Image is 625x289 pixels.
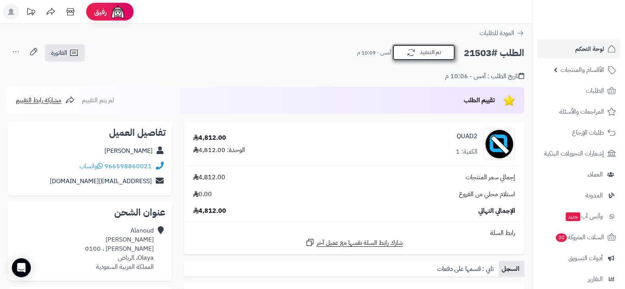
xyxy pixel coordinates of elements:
h2: تفاصيل العميل [14,128,166,137]
div: 4,812.00 [193,133,226,143]
span: 0.00 [193,190,212,199]
a: [EMAIL_ADDRESS][DOMAIN_NAME] [50,176,152,186]
div: Open Intercom Messenger [12,258,31,277]
a: المدونة [537,186,620,205]
a: واتساب [79,161,103,171]
span: إجمالي سعر المنتجات [466,173,515,182]
span: استلام محلي من الفروع [459,190,515,199]
span: 4,812.00 [193,206,226,216]
span: السلات المتروكة [555,232,604,243]
span: المدونة [585,190,603,201]
img: ai-face.png [110,4,126,20]
a: طلبات الإرجاع [537,123,620,142]
a: تحديثات المنصة [21,4,41,22]
span: المراجعات والأسئلة [559,106,604,117]
span: الإجمالي النهائي [478,206,515,216]
a: شارك رابط السلة نفسها مع عميل آخر [305,238,403,248]
a: أدوات التسويق [537,249,620,268]
a: السلات المتروكة30 [537,228,620,247]
div: رابط السلة [187,229,521,238]
h2: الطلب #21503 [464,45,524,61]
span: رفيق [94,7,107,17]
img: no_image-90x90.png [484,128,515,160]
span: لوحة التحكم [575,43,604,54]
div: Alanoud [PERSON_NAME] [PERSON_NAME] ، 0100 Olaya، الرياض المملكة العربية السعودية [85,226,154,271]
h2: عنوان الشحن [14,208,166,217]
span: التقارير [588,274,603,285]
a: العودة للطلبات [480,28,524,38]
span: وآتس آب [565,211,603,222]
span: شارك رابط السلة نفسها مع عميل آخر [317,238,403,248]
span: طلبات الإرجاع [572,127,604,138]
span: الأقسام والمنتجات [561,64,604,75]
a: مشاركة رابط التقييم [16,96,75,105]
span: أدوات التسويق [568,253,603,264]
a: الطلبات [537,81,620,100]
button: تم التنفيذ [392,44,455,61]
a: الفاتورة [45,44,85,62]
a: العملاء [537,165,620,184]
small: أمس - 10:09 م [357,49,391,57]
img: logo-2.png [571,20,617,37]
a: إشعارات التحويلات البنكية [537,144,620,163]
div: الوحدة: 4,812.00 [193,146,245,155]
span: الفاتورة [51,48,67,58]
span: العودة للطلبات [480,28,514,38]
a: السجل [498,261,524,277]
a: [PERSON_NAME] [104,146,153,156]
span: تقييم الطلب [464,96,495,105]
span: مشاركة رابط التقييم [16,96,61,105]
div: الكمية: 1 [456,147,478,156]
span: إشعارات التحويلات البنكية [544,148,604,159]
a: تابي : قسمها على دفعات [434,261,498,277]
span: 4,812.00 [193,173,225,182]
a: لوحة التحكم [537,39,620,58]
span: العملاء [587,169,603,180]
span: لم يتم التقييم [82,96,114,105]
div: تاريخ الطلب : أمس - 10:06 م [445,72,524,81]
a: المراجعات والأسئلة [537,102,620,121]
span: 30 [556,233,567,242]
a: 966598860021 [104,161,152,171]
a: التقارير [537,270,620,289]
span: الطلبات [586,85,604,96]
a: QUAD2 [457,132,478,141]
a: وآتس آبجديد [537,207,620,226]
span: جديد [566,212,580,221]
